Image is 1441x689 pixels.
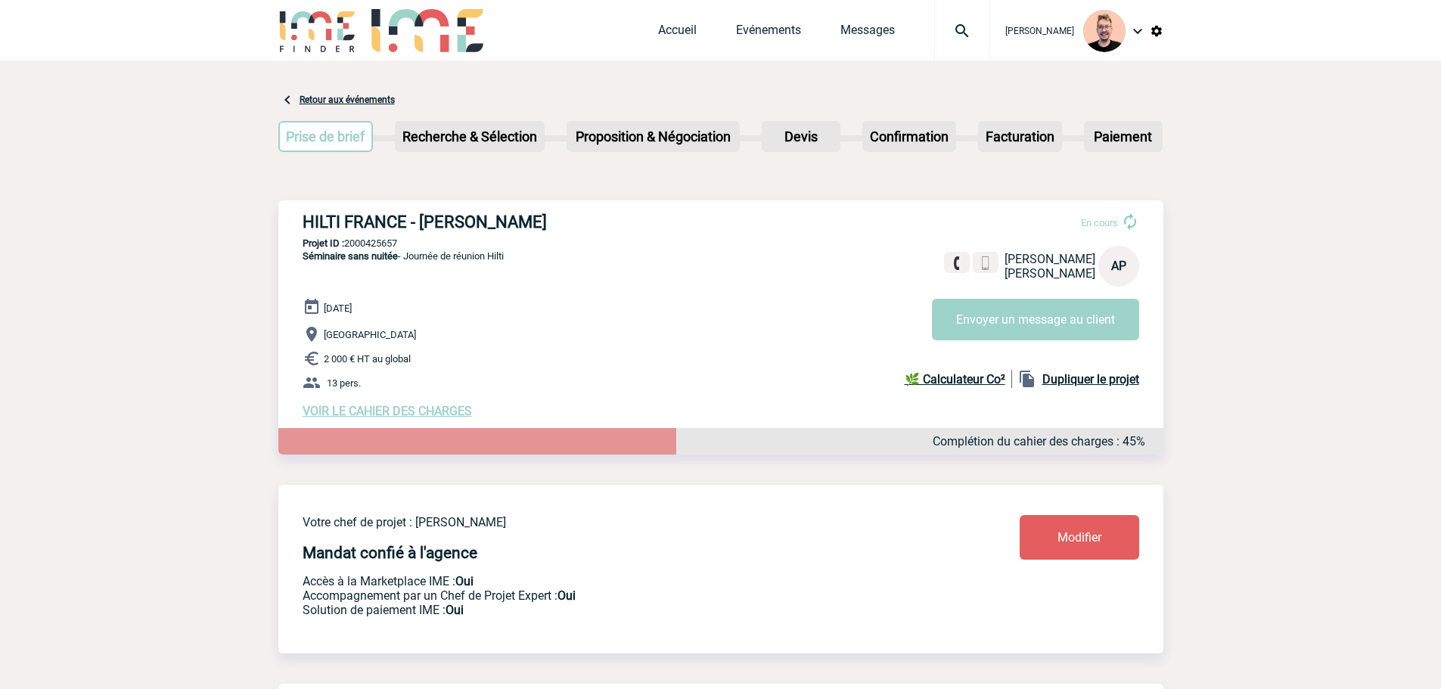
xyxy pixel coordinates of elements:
img: IME-Finder [278,9,357,52]
p: Facturation [980,123,1061,151]
img: 129741-1.png [1083,10,1126,52]
span: 2 000 € HT au global [324,353,411,365]
span: Modifier [1057,530,1101,545]
span: AP [1111,259,1126,273]
p: Conformité aux process achat client, Prise en charge de la facturation, Mutualisation de plusieur... [303,603,930,617]
span: [PERSON_NAME] [1005,26,1074,36]
span: [DATE] [324,303,352,314]
p: Devis [763,123,839,151]
b: Oui [557,588,576,603]
b: Projet ID : [303,237,344,249]
h4: Mandat confié à l'agence [303,544,477,562]
p: Prise de brief [280,123,372,151]
span: En cours [1081,217,1118,228]
p: Votre chef de projet : [PERSON_NAME] [303,515,930,529]
p: Recherche & Sélection [396,123,543,151]
a: VOIR LE CAHIER DES CHARGES [303,404,472,418]
h3: HILTI FRANCE - [PERSON_NAME] [303,213,756,231]
a: Evénements [736,23,801,44]
span: [PERSON_NAME] [1005,266,1095,281]
p: Paiement [1085,123,1161,151]
img: portable.png [979,256,992,270]
button: Envoyer un message au client [932,299,1139,340]
span: 13 pers. [327,377,361,389]
a: 🌿 Calculateur Co² [905,370,1012,388]
b: Dupliquer le projet [1042,372,1139,386]
b: 🌿 Calculateur Co² [905,372,1005,386]
b: Oui [455,574,474,588]
span: [PERSON_NAME] [1005,252,1095,266]
a: Retour aux événements [300,95,395,105]
p: Proposition & Négociation [568,123,738,151]
span: [GEOGRAPHIC_DATA] [324,329,416,340]
b: Oui [446,603,464,617]
p: Prestation payante [303,588,930,603]
p: Accès à la Marketplace IME : [303,574,930,588]
a: Accueil [658,23,697,44]
p: 2000425657 [278,237,1163,249]
a: Messages [840,23,895,44]
img: fixe.png [950,256,964,270]
img: file_copy-black-24dp.png [1018,370,1036,388]
span: - Journée de réunion Hilti [303,250,504,262]
p: Confirmation [864,123,955,151]
span: Séminaire sans nuitée [303,250,398,262]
